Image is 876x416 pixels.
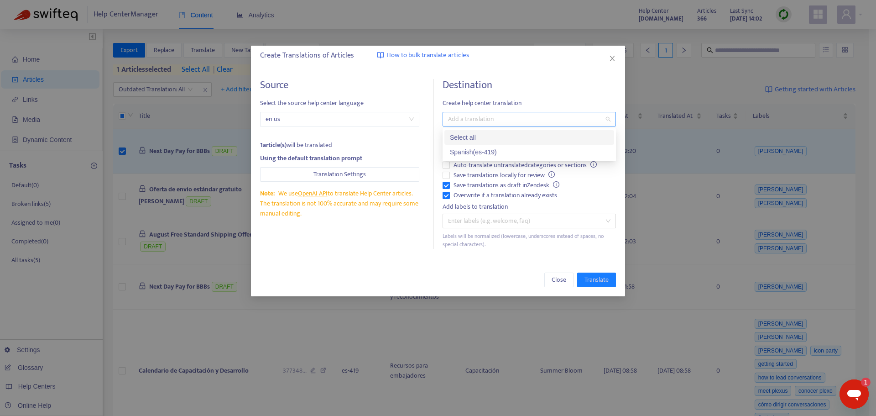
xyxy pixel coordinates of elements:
[377,50,469,61] a: How to bulk translate articles
[260,188,275,199] span: Note:
[852,378,871,387] iframe: Number of unread messages
[609,55,616,62] span: close
[260,98,419,108] span: Select the source help center language
[443,232,616,249] div: Labels will be normalized (lowercase, underscores instead of spaces, no special characters).
[260,189,419,219] div: We use to translate Help Center articles. The translation is not 100% accurate and may require so...
[443,79,616,91] h4: Destination
[450,147,609,157] div: Spanish ( es-419 )
[607,53,617,63] button: Close
[377,52,384,59] img: image-link
[577,273,616,287] button: Translate
[548,171,555,178] span: info-circle
[386,50,469,61] span: How to bulk translate articles
[444,130,614,145] div: Select all
[260,140,419,150] div: will be translated
[260,79,419,91] h4: Source
[839,379,869,409] iframe: Button to launch messaging window, 1 unread message
[443,202,616,212] div: Add labels to translation
[443,98,616,108] span: Create help center translation
[260,167,419,182] button: Translation Settings
[260,153,419,163] div: Using the default translation prompt
[552,275,566,285] span: Close
[450,132,609,142] div: Select all
[450,160,600,170] span: Auto-translate untranslated categories or sections
[450,190,561,200] span: Overwrite if a translation already exists
[260,140,287,150] strong: 1 article(s)
[313,169,366,179] span: Translation Settings
[266,112,414,126] span: en-us
[553,181,559,188] span: info-circle
[590,161,597,168] span: info-circle
[450,170,558,180] span: Save translations locally for review
[544,273,574,287] button: Close
[450,180,563,190] span: Save translations as draft in Zendesk
[260,50,616,61] div: Create Translations of Articles
[298,188,328,199] a: OpenAI API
